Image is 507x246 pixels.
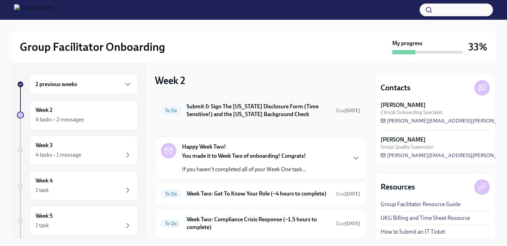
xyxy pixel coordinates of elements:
span: August 20th, 2025 09:00 [336,107,360,114]
a: Week 34 tasks • 1 message [17,136,138,165]
span: August 25th, 2025 09:00 [336,191,360,197]
strong: Happy Week Two! [182,143,226,151]
a: Week 41 task [17,171,138,200]
p: If you haven't completed all of your Week One task... [182,166,306,173]
h6: Week Two: Compliance Crisis Response (~1.5 hours to complete) [187,216,330,231]
span: Group Quality Supervisor [381,144,433,150]
a: To DoSubmit & Sign The [US_STATE] Disclosure Form (Time Sensitive!) and the [US_STATE] Background... [161,101,360,120]
a: To DoWeek Two: Compliance Crisis Response (~1.5 hours to complete)Due[DATE] [161,214,360,233]
span: To Do [161,191,181,197]
h2: Group Facilitator Onboarding [20,40,165,54]
span: To Do [161,221,181,226]
strong: [PERSON_NAME] [381,136,426,144]
h6: Week 5 [36,212,53,220]
h6: Week 4 [36,177,53,185]
a: To DoWeek Two: Get To Know Your Role (~4 hours to complete)Due[DATE] [161,188,360,199]
strong: [DATE] [345,108,360,114]
a: Group Facilitator Resource Guide [381,200,461,208]
h6: Week 2 [36,106,52,114]
span: To Do [161,108,181,113]
div: 4 tasks • 1 message [36,151,81,159]
h4: Contacts [381,83,411,93]
div: 2 previous weeks [30,74,138,95]
div: 1 task [36,186,49,194]
a: Week 51 task [17,206,138,236]
h6: Submit & Sign The [US_STATE] Disclosure Form (Time Sensitive!) and the [US_STATE] Background Check [187,103,330,118]
h3: 33% [468,41,487,53]
strong: [PERSON_NAME] [381,101,426,109]
h4: Resources [381,182,415,192]
span: Due [336,108,360,114]
div: 4 tasks • 2 messages [36,116,84,124]
a: How to Submit an IT Ticket [381,228,445,236]
span: Due [336,191,360,197]
a: UKG Billing and Time Sheet Resource [381,214,470,222]
img: CharlieHealth [14,4,53,16]
h6: Week 3 [36,142,53,149]
span: Due [336,221,360,227]
strong: [DATE] [345,221,360,227]
strong: You made it to Week Two of onboarding! Congrats! [182,152,306,159]
span: August 25th, 2025 09:00 [336,220,360,227]
a: Week 24 tasks • 2 messages [17,100,138,130]
span: Clinical Onboarding Specialist [381,109,443,116]
h6: Week Two: Get To Know Your Role (~4 hours to complete) [187,190,330,198]
strong: [DATE] [345,191,360,197]
h3: Week 2 [155,74,185,87]
strong: My progress [392,40,423,47]
div: 1 task [36,222,49,229]
h6: 2 previous weeks [36,80,77,88]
